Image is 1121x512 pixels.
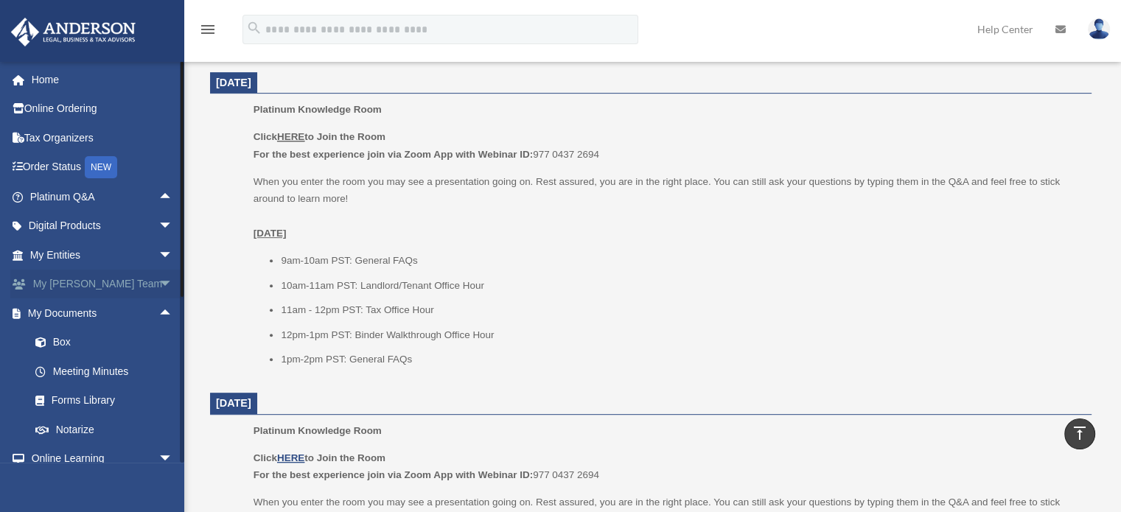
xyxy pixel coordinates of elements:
[246,20,262,36] i: search
[85,156,117,178] div: NEW
[1088,18,1110,40] img: User Pic
[10,65,195,94] a: Home
[277,131,304,142] u: HERE
[254,452,385,463] b: Click to Join the Room
[254,449,1081,484] p: 977 0437 2694
[158,444,188,474] span: arrow_drop_down
[281,277,1081,295] li: 10am-11am PST: Landlord/Tenant Office Hour
[1064,418,1095,449] a: vertical_align_top
[21,415,195,444] a: Notarize
[254,228,287,239] u: [DATE]
[10,444,195,474] a: Online Learningarrow_drop_down
[277,452,304,463] a: HERE
[158,182,188,212] span: arrow_drop_up
[281,301,1081,319] li: 11am - 12pm PST: Tax Office Hour
[216,77,251,88] span: [DATE]
[21,357,195,386] a: Meeting Minutes
[10,240,195,270] a: My Entitiesarrow_drop_down
[199,21,217,38] i: menu
[10,123,195,152] a: Tax Organizers
[10,211,195,241] a: Digital Productsarrow_drop_down
[254,469,533,480] b: For the best experience join via Zoom App with Webinar ID:
[254,104,382,115] span: Platinum Knowledge Room
[158,270,188,300] span: arrow_drop_down
[216,397,251,409] span: [DATE]
[281,326,1081,344] li: 12pm-1pm PST: Binder Walkthrough Office Hour
[1071,424,1089,442] i: vertical_align_top
[21,386,195,415] a: Forms Library
[254,128,1081,163] p: 977 0437 2694
[10,298,195,328] a: My Documentsarrow_drop_up
[254,149,533,160] b: For the best experience join via Zoom App with Webinar ID:
[158,298,188,329] span: arrow_drop_up
[281,252,1081,270] li: 9am-10am PST: General FAQs
[10,270,195,299] a: My [PERSON_NAME] Teamarrow_drop_down
[7,18,140,46] img: Anderson Advisors Platinum Portal
[254,173,1081,242] p: When you enter the room you may see a presentation going on. Rest assured, you are in the right p...
[158,211,188,242] span: arrow_drop_down
[10,182,195,211] a: Platinum Q&Aarrow_drop_up
[158,240,188,270] span: arrow_drop_down
[10,94,195,124] a: Online Ordering
[281,351,1081,368] li: 1pm-2pm PST: General FAQs
[254,131,385,142] b: Click to Join the Room
[199,26,217,38] a: menu
[21,328,195,357] a: Box
[10,152,195,183] a: Order StatusNEW
[254,425,382,436] span: Platinum Knowledge Room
